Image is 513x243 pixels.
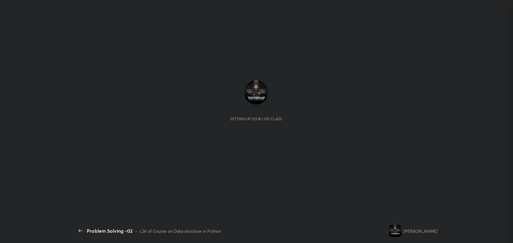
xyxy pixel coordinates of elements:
div: [PERSON_NAME] [404,228,437,234]
img: e60519a4c4f740609fbc41148676dd3d.jpg [244,80,268,105]
div: L26 of Course on Data structure in Python [140,228,221,234]
div: Setting up your live class [230,117,282,121]
div: • [135,228,137,234]
img: e60519a4c4f740609fbc41148676dd3d.jpg [389,225,401,237]
div: Problem Solving -02 [87,227,133,235]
